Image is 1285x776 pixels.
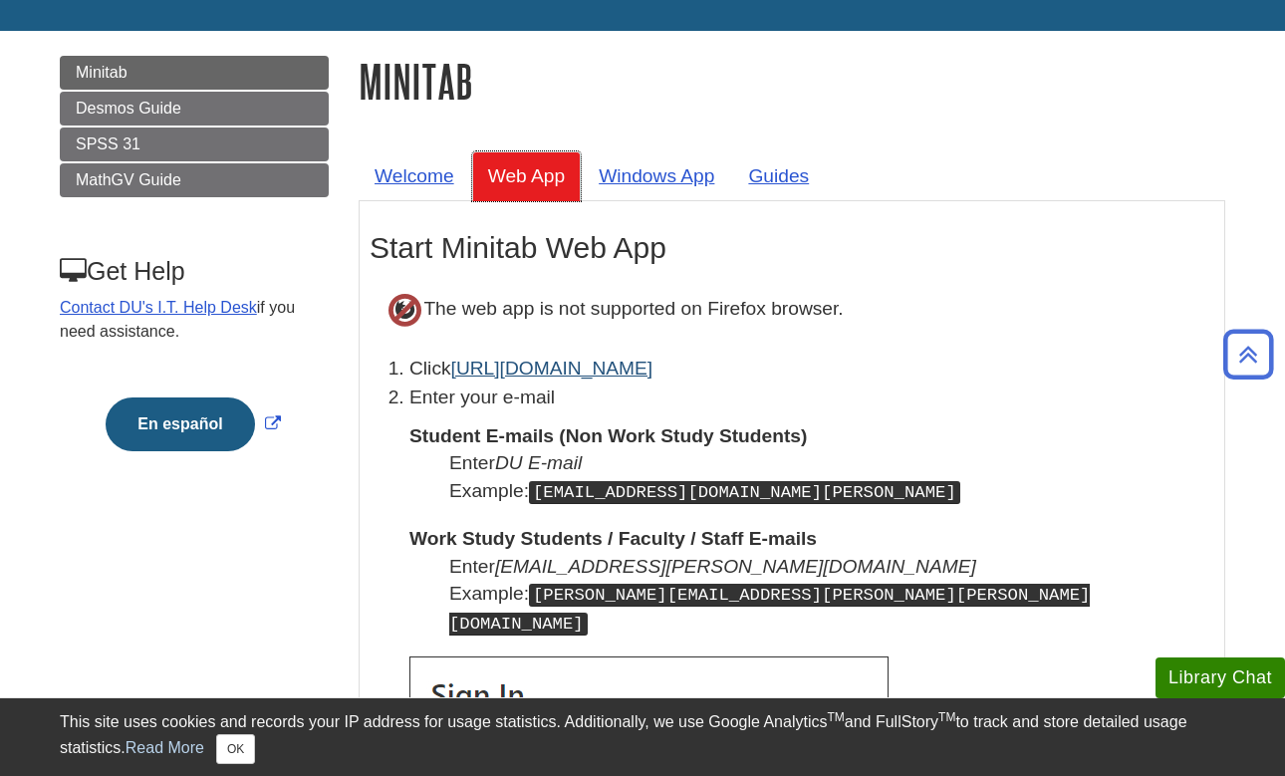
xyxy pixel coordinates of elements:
[60,56,329,485] div: Guide Page Menu
[359,56,1225,107] h1: Minitab
[76,64,128,81] span: Minitab
[370,275,1214,345] p: The web app is not supported on Firefox browser.
[60,92,329,126] a: Desmos Guide
[101,415,285,432] a: Link opens in new window
[449,584,1090,636] kbd: [PERSON_NAME][EMAIL_ADDRESS][PERSON_NAME][PERSON_NAME][DOMAIN_NAME]
[449,553,1214,638] dd: Enter Example:
[409,422,1214,449] dt: Student E-mails (Non Work Study Students)
[451,358,653,379] a: [URL][DOMAIN_NAME]
[529,481,960,504] kbd: [EMAIL_ADDRESS][DOMAIN_NAME][PERSON_NAME]
[216,734,255,764] button: Close
[827,710,844,724] sup: TM
[60,710,1225,764] div: This site uses cookies and records your IP address for usage statistics. Additionally, we use Goo...
[1216,341,1280,368] a: Back to Top
[106,397,254,451] button: En español
[495,556,976,577] i: [EMAIL_ADDRESS][PERSON_NAME][DOMAIN_NAME]
[1156,657,1285,698] button: Library Chat
[732,151,825,200] a: Guides
[938,710,955,724] sup: TM
[60,56,329,90] a: Minitab
[76,171,181,188] span: MathGV Guide
[409,525,1214,552] dt: Work Study Students / Faculty / Staff E-mails
[76,135,140,152] span: SPSS 31
[449,449,1214,505] dd: Enter Example:
[60,257,327,286] h3: Get Help
[495,452,582,473] i: DU E-mail
[370,231,1214,265] h2: Start Minitab Web App
[409,384,1214,412] p: Enter your e-mail
[126,739,204,756] a: Read More
[60,128,329,161] a: SPSS 31
[60,296,327,344] p: if you need assistance.
[472,151,582,200] a: Web App
[359,151,470,200] a: Welcome
[60,299,257,316] a: Contact DU's I.T. Help Desk
[409,355,1214,384] li: Click
[583,151,730,200] a: Windows App
[76,100,181,117] span: Desmos Guide
[60,163,329,197] a: MathGV Guide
